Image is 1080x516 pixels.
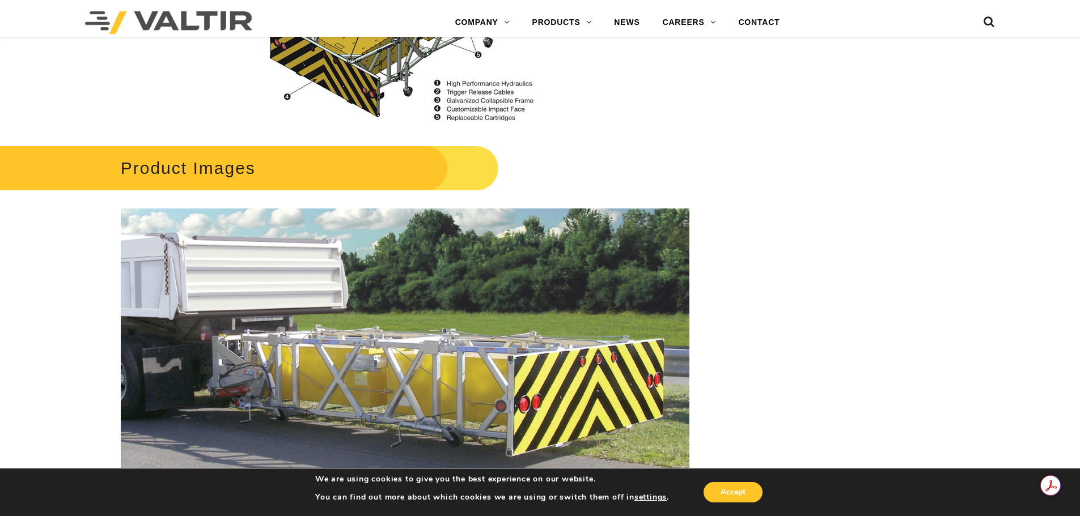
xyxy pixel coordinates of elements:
a: NEWS [603,11,651,34]
p: We are using cookies to give you the best experience on our website. [315,474,669,484]
a: COMPANY [444,11,521,34]
a: CAREERS [651,11,727,34]
button: Accept [704,482,763,502]
img: Valtir [85,11,252,34]
a: CONTACT [727,11,791,34]
a: PRODUCTS [521,11,603,34]
button: settings [634,492,667,502]
p: You can find out more about which cookies we are using or switch them off in . [315,492,669,502]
